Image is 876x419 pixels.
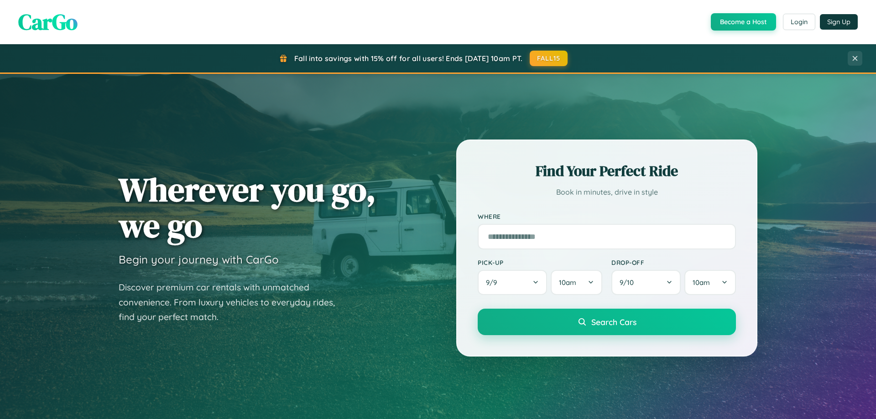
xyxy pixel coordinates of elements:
[18,7,78,37] span: CarGo
[620,278,638,287] span: 9 / 10
[478,186,736,199] p: Book in minutes, drive in style
[119,280,347,325] p: Discover premium car rentals with unmatched convenience. From luxury vehicles to everyday rides, ...
[119,253,279,266] h3: Begin your journey with CarGo
[559,278,576,287] span: 10am
[684,270,736,295] button: 10am
[478,259,602,266] label: Pick-up
[693,278,710,287] span: 10am
[478,212,736,220] label: Where
[591,317,636,327] span: Search Cars
[119,171,376,243] h1: Wherever you go, we go
[611,259,736,266] label: Drop-off
[486,278,501,287] span: 9 / 9
[294,54,523,63] span: Fall into savings with 15% off for all users! Ends [DATE] 10am PT.
[711,13,776,31] button: Become a Host
[551,270,602,295] button: 10am
[783,14,815,30] button: Login
[478,270,547,295] button: 9/9
[530,51,568,66] button: FALL15
[611,270,681,295] button: 9/10
[820,14,858,30] button: Sign Up
[478,309,736,335] button: Search Cars
[478,161,736,181] h2: Find Your Perfect Ride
